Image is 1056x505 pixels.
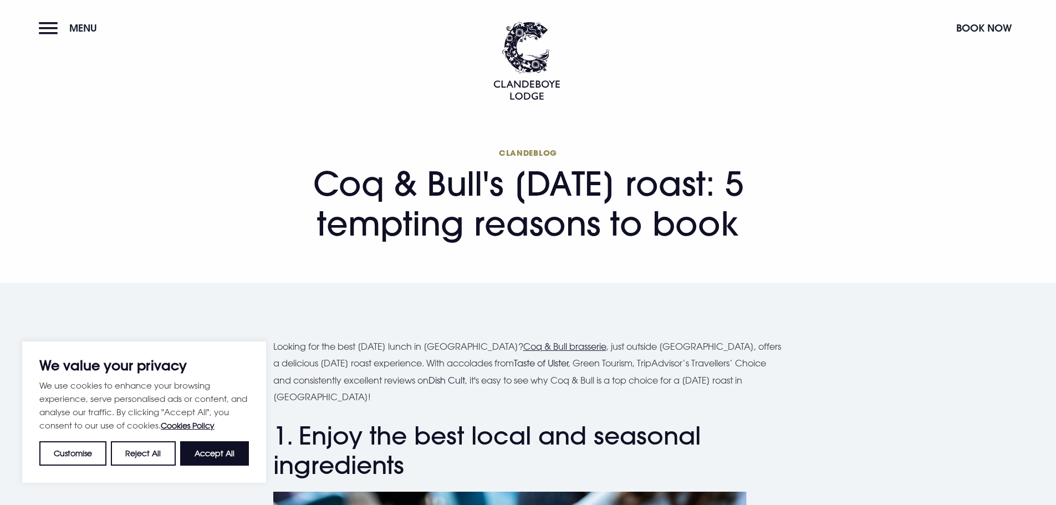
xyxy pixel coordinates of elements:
p: We use cookies to enhance your browsing experience, serve personalised ads or content, and analys... [39,379,249,432]
h2: 1. Enjoy the best local and seasonal ingredients [273,421,783,480]
a: Dish Cult [428,375,465,386]
span: Clandeblog [273,147,783,158]
button: Book Now [951,16,1017,40]
p: We value your privacy [39,359,249,372]
button: Menu [39,16,103,40]
a: Coq & Bull brasserie [523,341,606,352]
button: Reject All [111,441,175,466]
span: Menu [69,22,97,34]
h1: Coq & Bull's [DATE] roast: 5 tempting reasons to book [273,147,783,243]
div: We value your privacy [22,341,266,483]
img: Clandeboye Lodge [493,22,560,100]
button: Customise [39,441,106,466]
a: Taste of Ulster [514,358,568,369]
button: Accept All [180,441,249,466]
p: Looking for the best [DATE] lunch in [GEOGRAPHIC_DATA]? , just outside [GEOGRAPHIC_DATA], offers ... [273,338,783,406]
a: Cookies Policy [161,421,215,430]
